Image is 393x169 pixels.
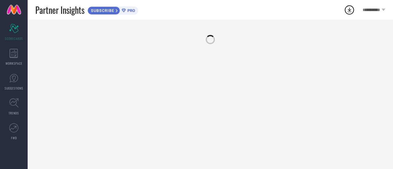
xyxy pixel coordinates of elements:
a: SUBSCRIBEPRO [88,5,138,15]
span: FWD [11,136,17,140]
span: SCORECARDS [5,36,23,41]
span: PRO [126,8,135,13]
span: SUGGESTIONS [5,86,23,90]
span: Partner Insights [35,4,84,16]
span: WORKSPACE [6,61,22,66]
span: TRENDS [9,111,19,115]
span: SUBSCRIBE [88,8,116,13]
div: Open download list [344,4,355,15]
